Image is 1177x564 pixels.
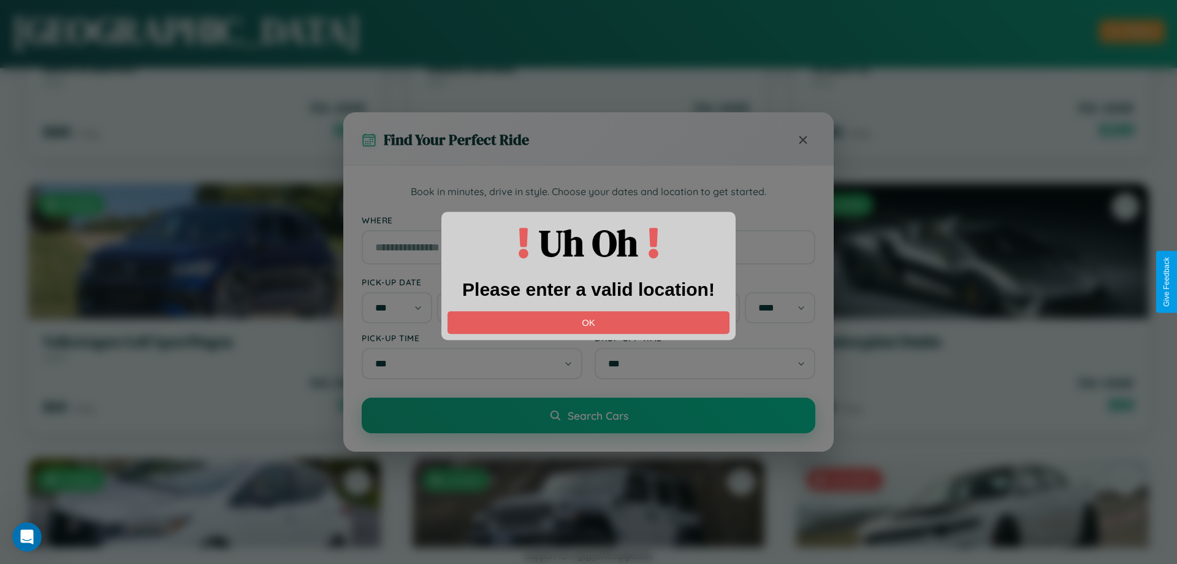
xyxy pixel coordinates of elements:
label: Where [362,215,815,225]
label: Pick-up Date [362,277,582,287]
label: Drop-off Date [595,277,815,287]
p: Book in minutes, drive in style. Choose your dates and location to get started. [362,184,815,200]
label: Pick-up Time [362,333,582,343]
label: Drop-off Time [595,333,815,343]
span: Search Cars [568,409,628,422]
h3: Find Your Perfect Ride [384,129,529,150]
